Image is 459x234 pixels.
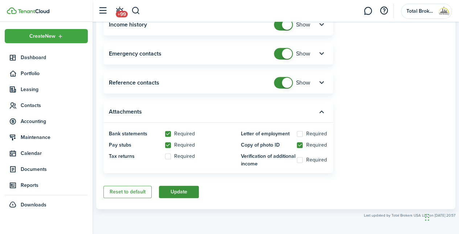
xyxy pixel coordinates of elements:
b: Tax returns [109,152,135,160]
panel-main-title: Reference contacts [109,79,159,86]
span: Portfolio [21,70,88,77]
img: Total Brokers USA LLC [438,5,450,17]
b: Verification of additional income [241,152,297,168]
span: Accounting [21,118,88,125]
button: Open menu [5,29,88,43]
label: Required [297,142,327,148]
label: Required [297,131,327,137]
button: Reset to default [103,186,152,198]
button: Toggle show [315,77,328,89]
img: TenantCloud [18,9,49,13]
panel-main-title: Income history [109,21,147,28]
span: Calendar [21,149,88,157]
b: Bank statements [109,130,147,137]
span: Create New [29,34,56,39]
label: Required [165,153,195,159]
button: Toggle accordion [315,106,328,118]
label: Required [297,157,327,163]
button: Toggle show [315,19,328,31]
button: Toggle show [315,48,328,60]
span: Maintenance [21,134,88,141]
img: TenantCloud [7,7,17,14]
a: Notifications [112,2,126,20]
panel-main-title: Attachments [109,108,142,115]
span: Total Brokers USA LLC [406,9,435,14]
b: Letter of employment [241,130,290,137]
span: Leasing [21,86,88,93]
a: Reports [5,178,88,192]
div: Last updated by Total Brokers USA LLC on [DATE] 20:57 [93,213,459,218]
span: +99 [116,11,128,17]
button: Update [159,186,199,198]
label: Required [165,142,195,148]
panel-main-body: Toggle accordion [103,130,333,173]
iframe: Chat Widget [423,199,459,234]
a: Messaging [361,2,375,20]
span: Downloads [21,201,46,209]
button: Open resource center [378,5,390,17]
span: Dashboard [21,54,88,61]
label: Required [165,131,195,137]
b: Copy of photo ID [241,141,280,149]
panel-main-title: Emergency contacts [109,50,161,57]
span: Contacts [21,102,88,109]
div: Drag [425,206,429,228]
span: Documents [21,165,88,173]
a: Dashboard [5,50,88,65]
button: Search [131,5,140,17]
span: Reports [21,181,88,189]
b: Pay stubs [109,141,131,149]
button: Open sidebar [96,4,110,18]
